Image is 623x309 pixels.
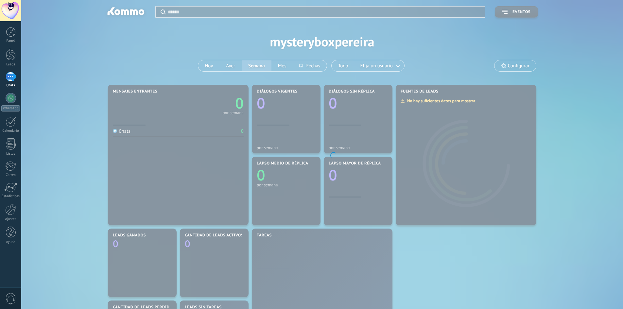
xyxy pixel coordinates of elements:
div: Chats [1,83,20,88]
div: Estadísticas [1,194,20,198]
div: Correo [1,173,20,177]
div: Panel [1,39,20,43]
div: Listas [1,152,20,156]
div: WhatsApp [1,105,20,112]
div: Leads [1,62,20,67]
div: Ayuda [1,240,20,244]
div: Calendario [1,129,20,133]
div: Ajustes [1,217,20,221]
